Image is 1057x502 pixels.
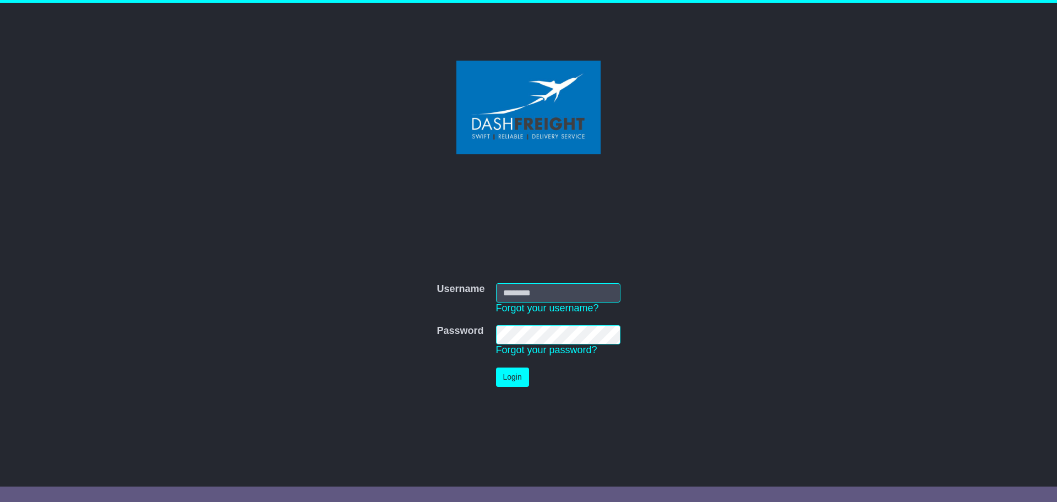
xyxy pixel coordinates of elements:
label: Username [437,283,484,295]
a: Forgot your password? [496,344,597,355]
a: Forgot your username? [496,303,599,314]
img: Dash Freight [456,61,601,154]
label: Password [437,325,483,337]
button: Login [496,368,529,387]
